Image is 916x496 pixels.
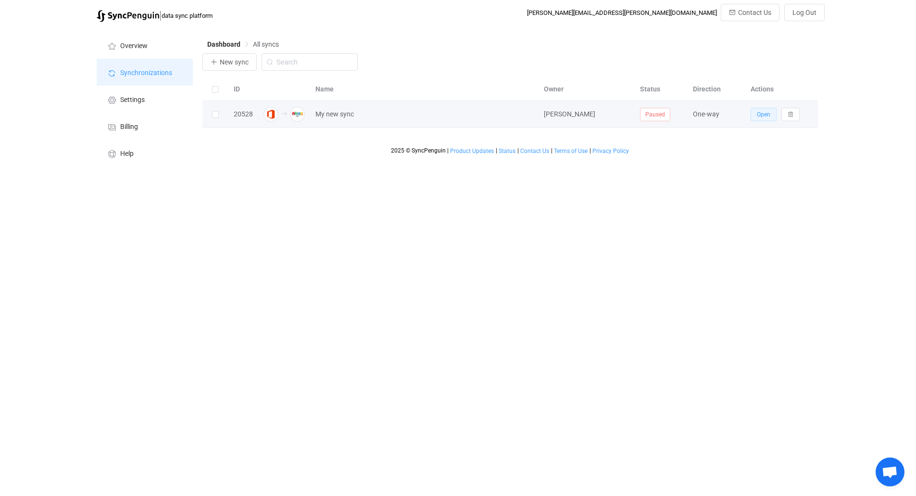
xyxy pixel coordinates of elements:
[527,9,717,16] div: [PERSON_NAME][EMAIL_ADDRESS][PERSON_NAME][DOMAIN_NAME]
[97,59,193,86] a: Synchronizations
[592,148,629,154] span: Privacy Policy
[751,110,777,118] a: Open
[635,84,688,95] div: Status
[207,41,279,48] div: Breadcrumb
[496,147,497,154] span: |
[159,9,162,22] span: |
[757,111,770,118] span: Open
[590,147,591,154] span: |
[315,109,354,120] span: My new sync
[97,32,193,59] a: Overview
[539,84,635,95] div: Owner
[311,84,539,95] div: Name
[97,113,193,140] a: Billing
[207,40,240,48] span: Dashboard
[202,53,257,71] button: New sync
[162,12,213,19] span: data sync platform
[499,148,515,154] span: Status
[517,147,519,154] span: |
[264,107,278,122] img: microsoft365.png
[450,148,494,154] a: Product Updates
[220,58,249,66] span: New sync
[640,108,670,121] span: Paused
[97,9,213,22] a: |data sync platform
[447,147,449,154] span: |
[97,86,193,113] a: Settings
[120,96,145,104] span: Settings
[784,4,825,21] button: Log Out
[120,123,138,131] span: Billing
[520,148,549,154] span: Contact Us
[551,147,552,154] span: |
[97,10,159,22] img: syncpenguin.svg
[553,148,588,154] a: Terms of Use
[746,84,818,95] div: Actions
[738,9,771,16] span: Contact Us
[262,53,358,71] input: Search
[876,458,904,486] a: Open chat
[290,107,305,122] img: zoho-crm.png
[391,147,446,154] span: 2025 © SyncPenguin
[721,4,779,21] button: Contact Us
[229,109,258,120] div: 20528
[253,40,279,48] span: All syncs
[592,148,629,154] a: Privacy Policy
[120,69,172,77] span: Synchronizations
[520,148,550,154] a: Contact Us
[792,9,816,16] span: Log Out
[751,108,777,121] button: Open
[498,148,516,154] a: Status
[229,84,258,95] div: ID
[97,140,193,166] a: Help
[120,150,134,158] span: Help
[120,42,148,50] span: Overview
[688,109,746,120] div: One-way
[688,84,746,95] div: Direction
[544,110,595,118] span: [PERSON_NAME]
